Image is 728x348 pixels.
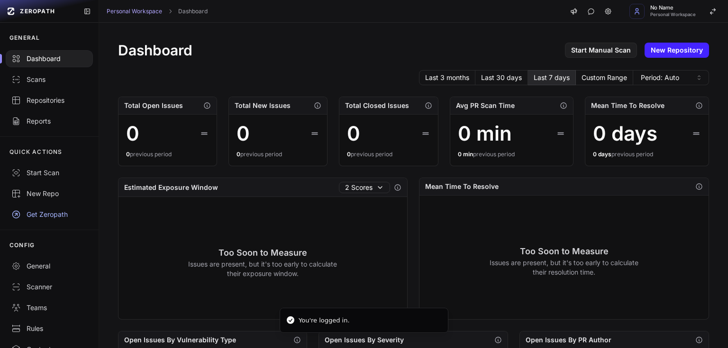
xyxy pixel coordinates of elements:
[490,245,639,258] h3: Too Soon to Measure
[9,241,35,249] p: CONFIG
[11,282,87,292] div: Scanner
[11,324,87,333] div: Rules
[645,43,709,58] a: New Repository
[11,261,87,271] div: General
[490,258,639,277] p: Issues are present, but it's too early to calculate their resolution time.
[124,101,183,110] h2: Total Open Issues
[299,316,350,325] div: You're logged in.
[458,151,473,158] span: 0 min
[9,34,40,42] p: GENERAL
[347,122,360,145] div: 0
[11,168,87,178] div: Start Scan
[347,151,351,158] span: 0
[345,101,409,110] h2: Total Closed Issues
[695,74,703,81] svg: caret sort,
[107,8,162,15] a: Personal Workspace
[188,246,337,259] h3: Too Soon to Measure
[576,70,633,85] button: Custom Range
[339,182,390,193] button: 2 Scores
[126,151,130,158] span: 0
[9,148,63,156] p: QUICK ACTIONS
[650,12,696,17] span: Personal Workspace
[107,8,208,15] nav: breadcrumb
[124,183,218,192] h2: Estimated Exposure Window
[11,303,87,312] div: Teams
[178,8,208,15] a: Dashboard
[11,116,87,126] div: Reports
[237,122,250,145] div: 0
[11,54,87,63] div: Dashboard
[458,122,512,145] div: 0 min
[118,42,192,59] h1: Dashboard
[237,151,319,158] div: previous period
[475,70,528,85] button: Last 30 days
[456,101,515,110] h2: Avg PR Scan Time
[641,73,679,82] span: Period: Auto
[20,8,55,15] span: ZEROPATH
[11,96,87,105] div: Repositories
[126,122,139,145] div: 0
[593,151,611,158] span: 0 days
[565,43,637,58] a: Start Manual Scan
[425,182,499,191] h2: Mean Time To Resolve
[650,5,696,10] span: No Name
[4,4,76,19] a: ZEROPATH
[126,151,209,158] div: previous period
[188,259,337,278] p: Issues are present, but it's too early to calculate their exposure window.
[419,70,475,85] button: Last 3 months
[167,8,173,15] svg: chevron right,
[593,122,657,145] div: 0 days
[235,101,291,110] h2: Total New Issues
[11,75,87,84] div: Scans
[11,210,87,219] div: Get Zeropath
[237,151,240,158] span: 0
[124,335,236,345] h2: Open Issues By Vulnerability Type
[325,335,404,345] h2: Open Issues By Severity
[593,151,701,158] div: previous period
[526,335,611,345] h2: Open Issues By PR Author
[347,151,430,158] div: previous period
[458,151,566,158] div: previous period
[591,101,664,110] h2: Mean Time To Resolve
[11,189,87,198] div: New Repo
[528,70,576,85] button: Last 7 days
